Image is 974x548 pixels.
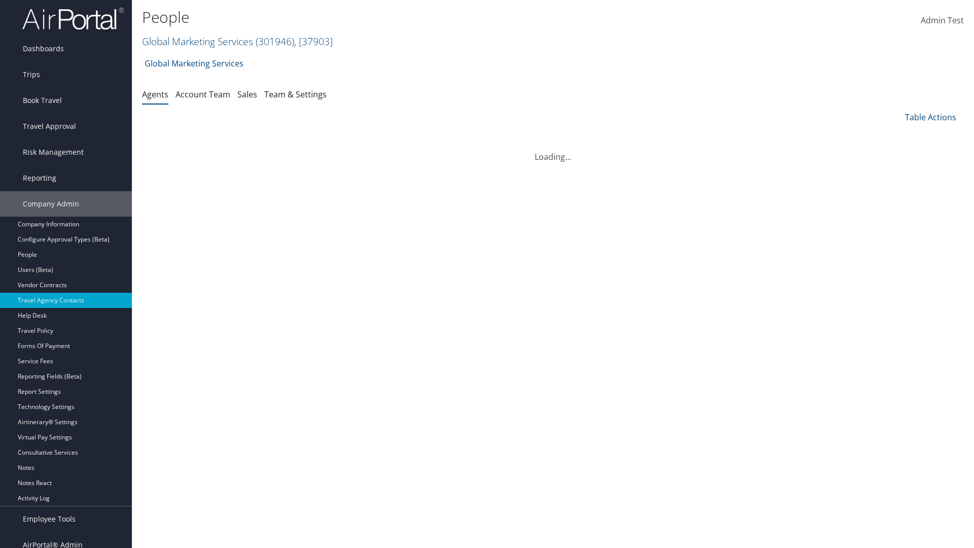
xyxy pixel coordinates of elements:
img: airportal-logo.png [22,7,124,30]
span: Travel Approval [23,114,76,139]
a: Agents [142,89,168,100]
span: Risk Management [23,140,84,165]
span: Company Admin [23,191,79,217]
div: Loading... [142,139,964,163]
h1: People [142,7,690,28]
span: ( 301946 ) [256,35,294,48]
a: Account Team [176,89,230,100]
a: Global Marketing Services [145,53,243,74]
span: Reporting [23,165,56,191]
span: Dashboards [23,36,64,61]
a: Table Actions [905,112,956,123]
span: Trips [23,62,40,87]
span: Admin Test [921,15,964,26]
span: Employee Tools [23,506,76,532]
span: Book Travel [23,88,62,113]
span: , [ 37903 ] [294,35,333,48]
a: Admin Test [921,5,964,37]
a: Global Marketing Services [142,35,333,48]
a: Team & Settings [264,89,327,100]
a: Sales [237,89,257,100]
